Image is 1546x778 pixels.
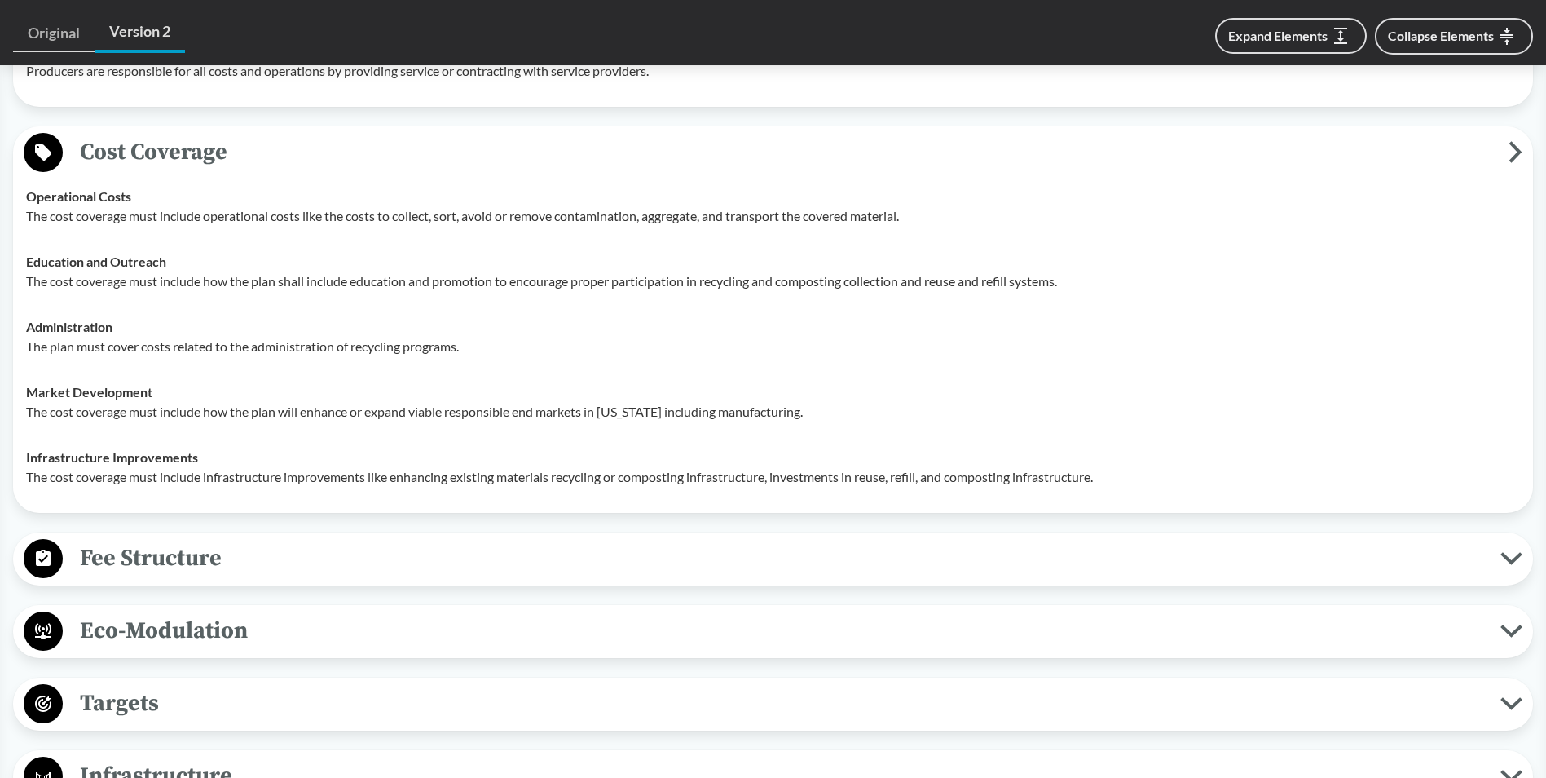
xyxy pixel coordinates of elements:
[1215,18,1367,54] button: Expand Elements
[26,402,1520,422] p: The cost coverage must include how the plan will enhance or expand viable responsible end markets...
[26,319,112,334] strong: Administration
[26,206,1520,226] p: The cost coverage must include operational costs like the costs to collect, sort, avoid or remove...
[26,61,1520,81] p: Producers are responsible for all costs and operations by providing service or contracting with s...
[95,13,185,53] a: Version 2
[13,15,95,52] a: Original
[19,611,1527,652] button: Eco-Modulation
[63,685,1500,722] span: Targets
[19,538,1527,580] button: Fee Structure
[26,449,198,465] strong: Infrastructure Improvements
[63,134,1509,170] span: Cost Coverage
[26,337,1520,356] p: The plan must cover costs related to the administration of recycling programs.
[26,384,152,400] strong: Market Development
[26,467,1520,487] p: The cost coverage must include infrastructure improvements like enhancing existing materials recy...
[19,683,1527,725] button: Targets
[26,272,1520,291] p: The cost coverage must include how the plan shall include education and promotion to encourage pr...
[63,612,1500,649] span: Eco-Modulation
[63,540,1500,577] span: Fee Structure
[19,132,1527,174] button: Cost Coverage
[26,188,131,204] strong: Operational Costs
[1375,18,1533,55] button: Collapse Elements
[26,254,166,269] strong: Education and Outreach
